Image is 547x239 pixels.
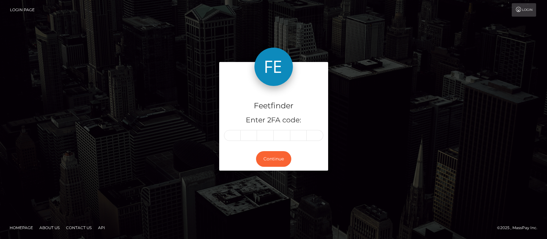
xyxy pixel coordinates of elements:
h5: Enter 2FA code: [224,115,323,125]
a: About Us [37,223,62,233]
div: © 2025 , MassPay Inc. [497,224,542,231]
a: Login [512,3,536,17]
a: Contact Us [63,223,94,233]
h4: Feetfinder [224,100,323,112]
button: Continue [256,151,291,167]
a: Homepage [7,223,36,233]
img: Feetfinder [254,48,293,86]
a: API [95,223,108,233]
a: Login Page [10,3,35,17]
